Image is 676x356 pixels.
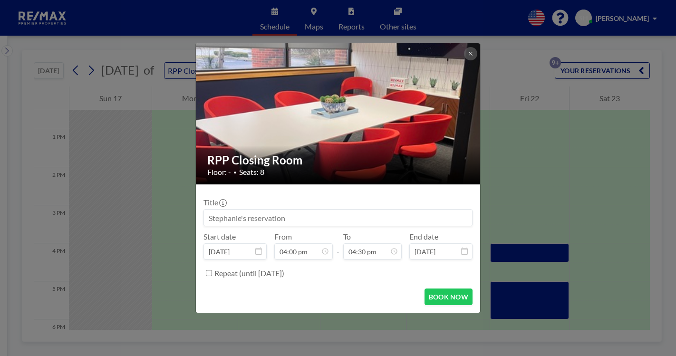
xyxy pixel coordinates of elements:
label: From [274,232,292,241]
span: - [337,235,339,256]
label: To [343,232,351,241]
label: End date [409,232,438,241]
span: Seats: 8 [239,167,264,177]
label: Repeat (until [DATE]) [214,269,284,278]
span: Floor: - [207,167,231,177]
label: Start date [203,232,236,241]
input: Stephanie's reservation [204,210,472,226]
span: • [233,169,237,176]
label: Title [203,198,226,207]
h2: RPP Closing Room [207,153,470,167]
button: BOOK NOW [425,289,473,305]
